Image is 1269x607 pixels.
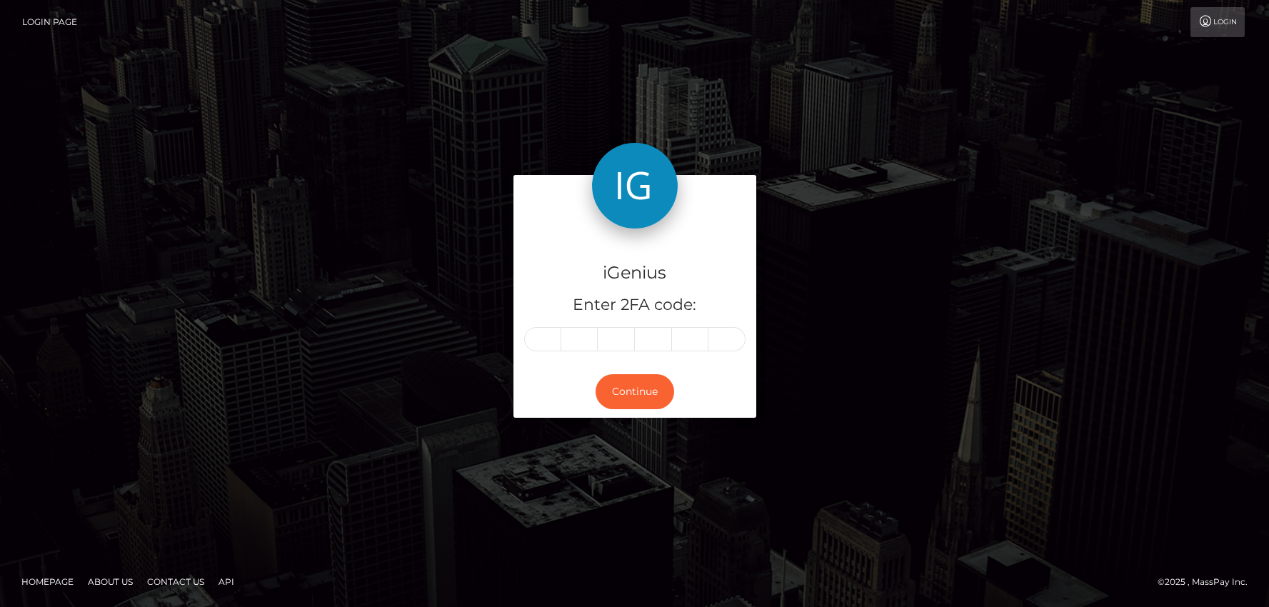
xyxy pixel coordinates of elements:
a: Login Page [22,7,77,37]
a: Homepage [16,571,79,593]
a: Contact Us [141,571,210,593]
a: About Us [82,571,139,593]
div: © 2025 , MassPay Inc. [1158,574,1258,590]
h4: iGenius [524,261,746,286]
a: API [213,571,240,593]
a: Login [1190,7,1245,37]
h5: Enter 2FA code: [524,294,746,316]
img: iGenius [592,143,678,229]
button: Continue [596,374,674,409]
